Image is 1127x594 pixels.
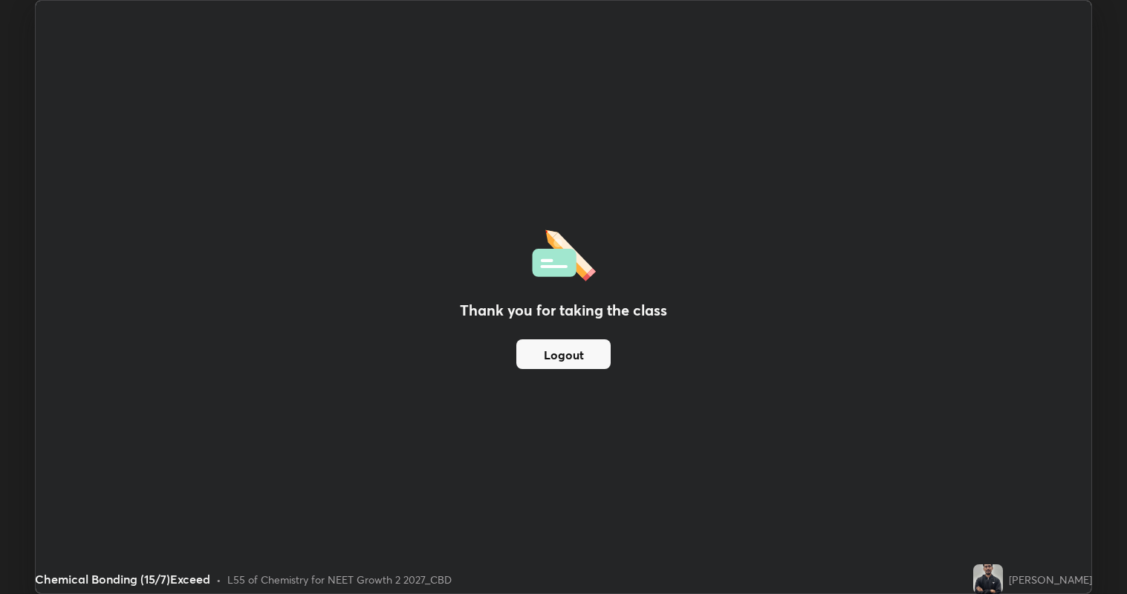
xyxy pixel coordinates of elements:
[516,339,611,369] button: Logout
[460,299,667,322] h2: Thank you for taking the class
[216,572,221,587] div: •
[532,225,596,281] img: offlineFeedback.1438e8b3.svg
[1009,572,1092,587] div: [PERSON_NAME]
[227,572,452,587] div: L55 of Chemistry for NEET Growth 2 2027_CBD
[973,564,1003,594] img: 213def5e5dbf4e79a6b4beccebb68028.jpg
[35,570,210,588] div: Chemical Bonding (15/7)Exceed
